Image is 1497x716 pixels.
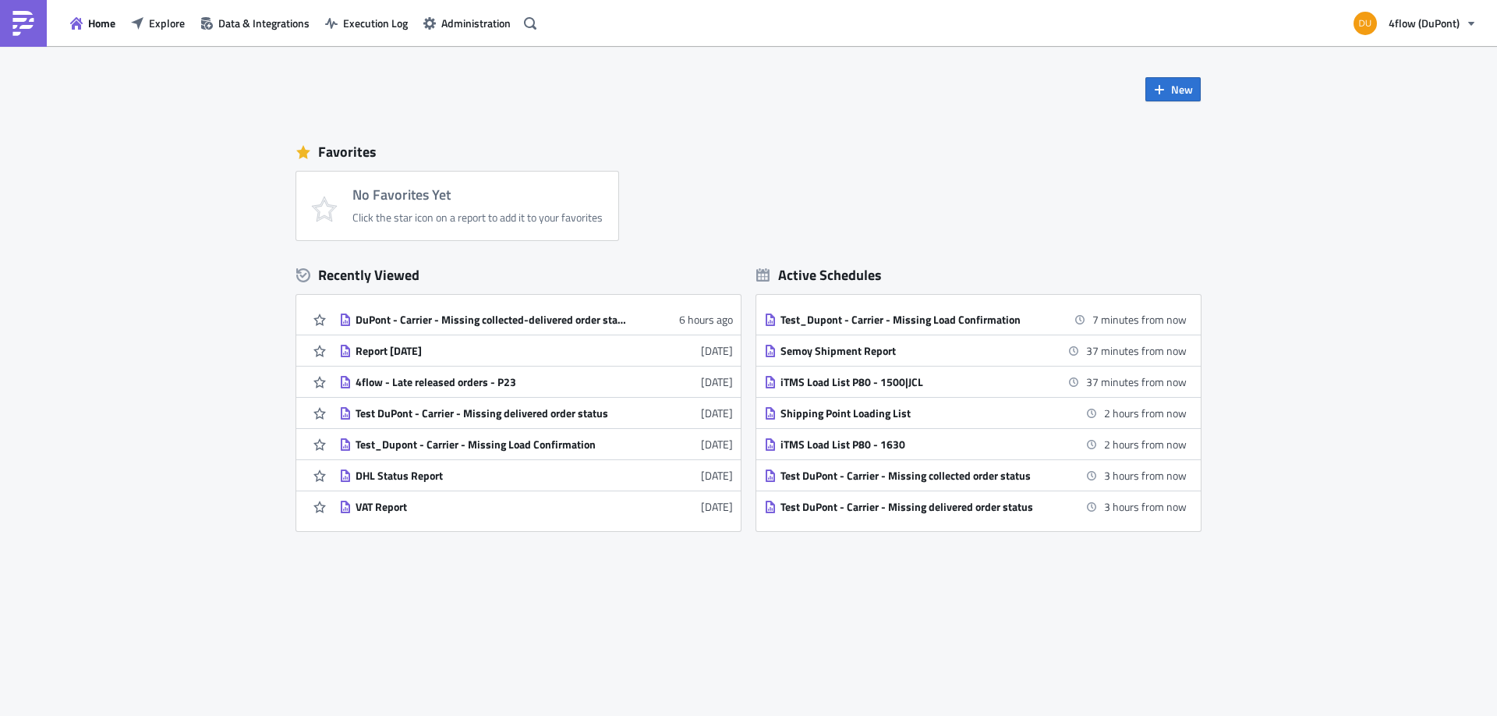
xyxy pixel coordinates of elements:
a: VAT Report[DATE] [339,491,733,522]
div: DuPont - Carrier - Missing collected-delivered order status [356,313,628,327]
a: Test_Dupont - Carrier - Missing Load Confirmation[DATE] [339,429,733,459]
div: Recently Viewed [296,264,741,287]
button: Administration [416,11,518,35]
a: Test DuPont - Carrier - Missing collected order status3 hours from now [764,460,1187,491]
time: 2025-09-30 16:30 [1104,436,1187,452]
div: VAT Report [356,500,628,514]
a: Test DuPont - Carrier - Missing delivered order status3 hours from now [764,491,1187,522]
div: iTMS Load List P80 - 1500|JCL [780,375,1053,389]
div: Active Schedules [756,266,882,284]
button: Data & Integrations [193,11,317,35]
span: Data & Integrations [218,15,310,31]
img: PushMetrics [11,11,36,36]
div: Shipping Point Loading List [780,406,1053,420]
div: 4flow - Late released orders - P23 [356,375,628,389]
a: Test_Dupont - Carrier - Missing Load Confirmation7 minutes from now [764,304,1187,335]
a: iTMS Load List P80 - 16302 hours from now [764,429,1187,459]
button: Execution Log [317,11,416,35]
div: Test DuPont - Carrier - Missing delivered order status [780,500,1053,514]
div: Test DuPont - Carrier - Missing delivered order status [356,406,628,420]
div: Click the star icon on a report to add it to your favorites [352,211,603,225]
time: 2025-09-25T09:14:27Z [701,467,733,484]
div: Favorites [296,140,1201,164]
span: Execution Log [343,15,408,31]
time: 2025-09-30 17:00 [1104,498,1187,515]
a: Shipping Point Loading List2 hours from now [764,398,1187,428]
span: 4flow (DuPont) [1389,15,1460,31]
a: Report [DATE][DATE] [339,335,733,366]
a: DHL Status Report[DATE] [339,460,733,491]
time: 2025-09-25T09:15:49Z [701,342,733,359]
time: 2025-09-25T09:15:21Z [701,405,733,421]
h4: No Favorites Yet [352,187,603,203]
a: 4flow - Late released orders - P23[DATE] [339,367,733,397]
time: 2025-09-25T09:14:45Z [701,436,733,452]
time: 2025-09-30 15:00 [1086,374,1187,390]
div: Test DuPont - Carrier - Missing collected order status [780,469,1053,483]
img: Avatar [1352,10,1378,37]
time: 2025-09-30 14:30 [1092,311,1187,328]
a: Semoy Shipment Report37 minutes from now [764,335,1187,366]
div: DHL Status Report [356,469,628,483]
time: 2025-09-30 17:00 [1104,467,1187,484]
button: Home [62,11,123,35]
button: New [1145,77,1201,101]
button: 4flow (DuPont) [1344,6,1485,41]
div: Semoy Shipment Report [780,344,1053,358]
span: Administration [441,15,511,31]
a: DuPont - Carrier - Missing collected-delivered order status6 hours ago [339,304,733,335]
time: 2025-09-30T06:41:21Z [679,311,733,328]
div: Report [DATE] [356,344,628,358]
div: Test_Dupont - Carrier - Missing Load Confirmation [780,313,1053,327]
a: Test DuPont - Carrier - Missing delivered order status[DATE] [339,398,733,428]
time: 2025-09-25T09:15:32Z [701,374,733,390]
div: iTMS Load List P80 - 1630 [780,438,1053,452]
time: 2025-09-25T09:14:11Z [701,498,733,515]
time: 2025-09-30 16:00 [1104,405,1187,421]
span: Explore [149,15,185,31]
time: 2025-09-30 15:00 [1086,342,1187,359]
a: iTMS Load List P80 - 1500|JCL37 minutes from now [764,367,1187,397]
button: Explore [123,11,193,35]
div: Test_Dupont - Carrier - Missing Load Confirmation [356,438,628,452]
span: Home [88,15,115,31]
span: New [1171,81,1193,97]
